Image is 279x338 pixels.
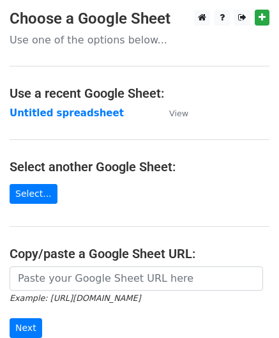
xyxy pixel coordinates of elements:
small: Example: [URL][DOMAIN_NAME] [10,293,140,303]
input: Paste your Google Sheet URL here [10,266,263,291]
h4: Copy/paste a Google Sheet URL: [10,246,269,261]
h3: Choose a Google Sheet [10,10,269,28]
a: View [156,107,188,119]
small: View [169,109,188,118]
a: Select... [10,184,57,204]
h4: Select another Google Sheet: [10,159,269,174]
p: Use one of the options below... [10,33,269,47]
a: Untitled spreadsheet [10,107,124,119]
input: Next [10,318,42,338]
h4: Use a recent Google Sheet: [10,86,269,101]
